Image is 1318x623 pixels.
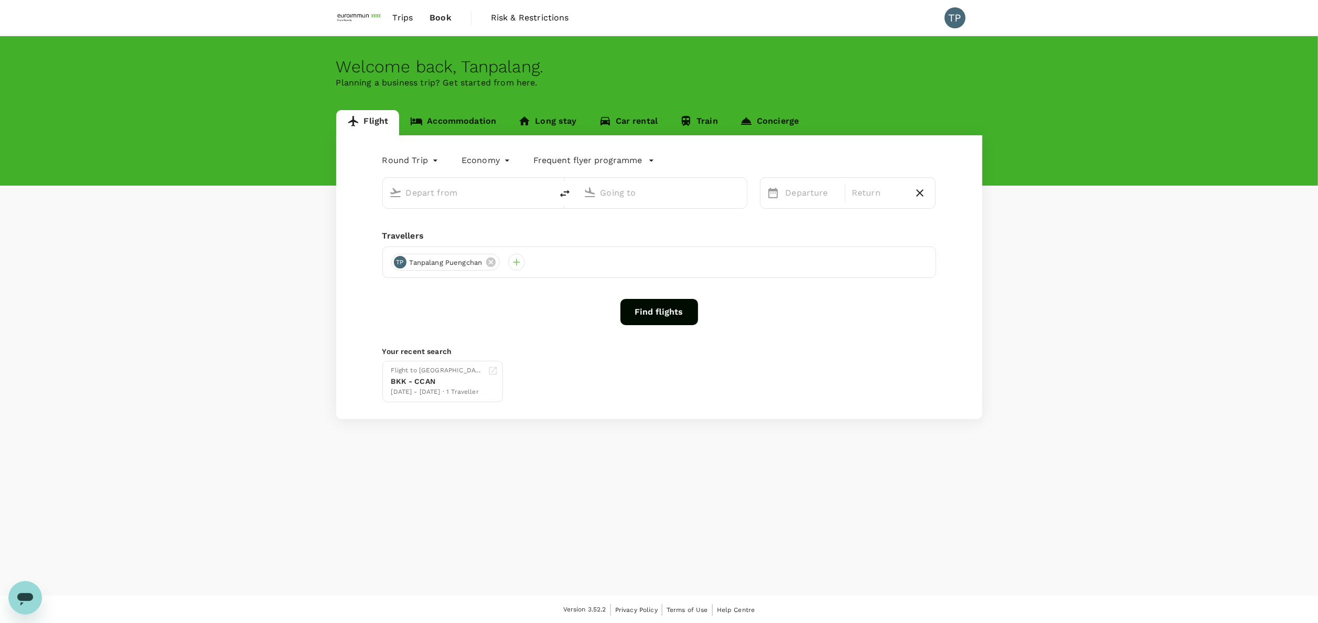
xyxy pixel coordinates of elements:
button: Frequent flyer programme [533,154,655,167]
div: TPTanpalang Puengchan [391,254,500,271]
span: Privacy Policy [615,606,658,614]
span: Terms of Use [667,606,708,614]
div: TP [394,256,406,268]
span: Book [430,12,452,24]
div: Travellers [382,230,936,242]
div: BKK - CCAN [391,376,484,387]
a: Privacy Policy [615,604,658,616]
div: Round Trip [382,152,441,169]
img: EUROIMMUN (South East Asia) Pte. Ltd. [336,6,384,29]
p: Your recent search [382,346,936,357]
button: Open [545,191,547,194]
span: Help Centre [717,606,755,614]
button: Open [740,191,742,194]
span: Version 3.52.2 [563,605,606,615]
p: Frequent flyer programme [533,154,642,167]
p: Planning a business trip? Get started from here. [336,77,982,89]
div: [DATE] - [DATE] · 1 Traveller [391,387,484,398]
p: Return [852,187,905,199]
a: Car rental [588,110,669,135]
input: Going to [601,185,725,201]
button: delete [552,181,577,206]
button: Find flights [620,299,698,325]
p: Departure [786,187,839,199]
div: TP [945,7,966,28]
a: Concierge [729,110,810,135]
div: Economy [462,152,512,169]
a: Accommodation [399,110,507,135]
iframe: Button to launch messaging window [8,581,42,615]
span: Tanpalang Puengchan [403,257,489,268]
div: Welcome back , Tanpalang . [336,57,982,77]
a: Train [669,110,729,135]
div: Flight to [GEOGRAPHIC_DATA] [391,366,484,376]
a: Help Centre [717,604,755,616]
span: Trips [392,12,413,24]
a: Long stay [507,110,587,135]
span: Risk & Restrictions [491,12,569,24]
a: Flight [336,110,400,135]
a: Terms of Use [667,604,708,616]
input: Depart from [406,185,530,201]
